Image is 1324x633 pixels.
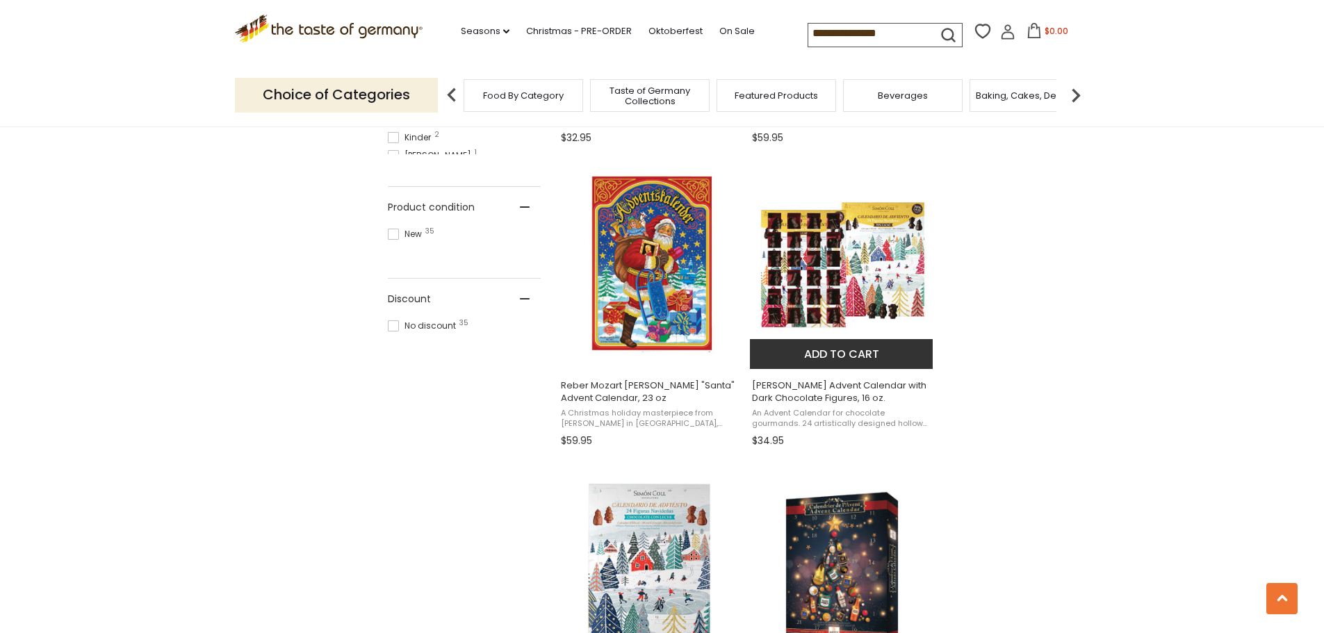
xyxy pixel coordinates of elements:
[752,379,932,404] span: [PERSON_NAME] Advent Calendar with Dark Chocolate Figures, 16 oz.
[388,149,475,162] span: [PERSON_NAME]
[752,434,784,448] span: $34.95
[752,408,932,429] span: An Advent Calendar for chocolate gourmands. 24 artistically designed hollow chocolate figures mad...
[750,172,934,356] img: Simon Coll Advent Calendar
[976,90,1084,101] a: Baking, Cakes, Desserts
[388,131,435,144] span: Kinder
[425,228,434,235] span: 35
[559,161,743,452] a: Reber Mozart Kugel
[735,90,818,101] a: Featured Products
[388,200,475,215] span: Product condition
[388,320,460,332] span: No discount
[594,85,705,106] a: Taste of Germany Collections
[750,339,933,369] button: Add to cart
[719,24,755,39] a: On Sale
[561,434,592,448] span: $59.95
[561,131,591,145] span: $32.95
[388,292,431,306] span: Discount
[388,228,426,240] span: New
[1062,81,1090,109] img: next arrow
[434,131,439,138] span: 2
[561,379,741,404] span: Reber Mozart [PERSON_NAME] "Santa" Advent Calendar, 23 oz
[752,131,783,145] span: $59.95
[1018,23,1077,44] button: $0.00
[1045,25,1068,37] span: $0.00
[438,81,466,109] img: previous arrow
[526,24,632,39] a: Christmas - PRE-ORDER
[235,78,438,112] p: Choice of Categories
[878,90,928,101] a: Beverages
[459,320,468,327] span: 35
[461,24,509,39] a: Seasons
[750,161,934,452] a: Simón Coll Advent Calendar with Dark Chocolate Figures, 16 oz.
[475,149,477,156] span: 1
[561,408,741,429] span: A Christmas holiday masterpiece from [PERSON_NAME] in [GEOGRAPHIC_DATA], [GEOGRAPHIC_DATA]: an as...
[483,90,564,101] a: Food By Category
[648,24,703,39] a: Oktoberfest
